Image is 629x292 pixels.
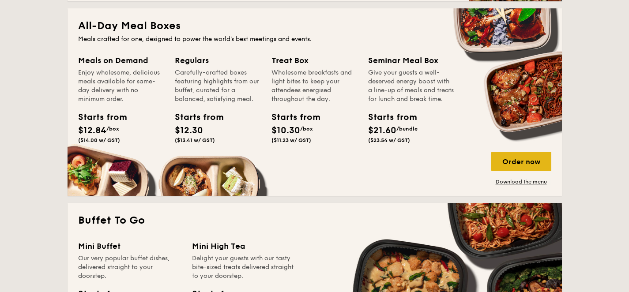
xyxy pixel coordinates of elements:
[175,137,215,143] span: ($13.41 w/ GST)
[78,137,120,143] span: ($14.00 w/ GST)
[192,240,295,252] div: Mini High Tea
[368,137,410,143] span: ($23.54 w/ GST)
[78,240,181,252] div: Mini Buffet
[175,125,203,136] span: $12.30
[271,137,311,143] span: ($11.23 w/ GST)
[192,254,295,281] div: Delight your guests with our tasty bite-sized treats delivered straight to your doorstep.
[491,178,551,185] a: Download the menu
[271,54,358,67] div: Treat Box
[175,54,261,67] div: Regulars
[300,126,313,132] span: /box
[368,111,408,124] div: Starts from
[78,125,106,136] span: $12.84
[271,68,358,104] div: Wholesome breakfasts and light bites to keep your attendees energised throughout the day.
[78,19,551,33] h2: All-Day Meal Boxes
[78,68,164,104] div: Enjoy wholesome, delicious meals available for same-day delivery with no minimum order.
[106,126,119,132] span: /box
[271,111,311,124] div: Starts from
[491,152,551,171] div: Order now
[78,254,181,281] div: Our very popular buffet dishes, delivered straight to your doorstep.
[271,125,300,136] span: $10.30
[78,54,164,67] div: Meals on Demand
[78,111,118,124] div: Starts from
[368,54,454,67] div: Seminar Meal Box
[396,126,418,132] span: /bundle
[368,125,396,136] span: $21.60
[78,35,551,44] div: Meals crafted for one, designed to power the world's best meetings and events.
[368,68,454,104] div: Give your guests a well-deserved energy boost with a line-up of meals and treats for lunch and br...
[78,213,551,228] h2: Buffet To Go
[175,68,261,104] div: Carefully-crafted boxes featuring highlights from our buffet, curated for a balanced, satisfying ...
[175,111,215,124] div: Starts from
